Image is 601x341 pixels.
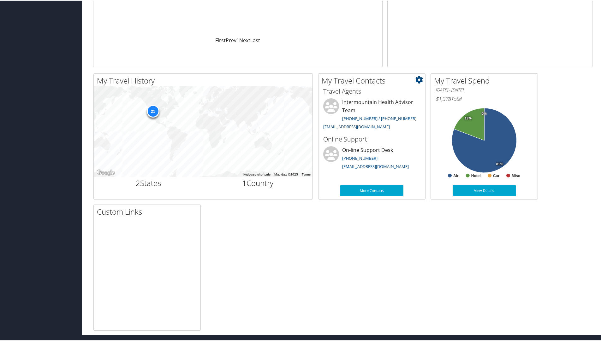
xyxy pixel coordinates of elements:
[226,36,236,43] a: Prev
[453,173,459,177] text: Air
[436,95,451,102] span: $1,378
[95,168,116,176] img: Google
[146,104,159,117] div: 21
[434,75,538,85] h2: My Travel Spend
[493,173,499,177] text: Car
[436,86,533,92] h6: [DATE] - [DATE]
[342,163,409,169] a: [EMAIL_ADDRESS][DOMAIN_NAME]
[320,98,424,131] li: Intermountain Health Advisor Team
[342,155,378,160] a: [PHONE_NUMBER]
[342,115,416,121] a: [PHONE_NUMBER] / [PHONE_NUMBER]
[215,36,226,43] a: First
[340,184,403,196] a: More Contacts
[471,173,481,177] text: Hotel
[323,134,420,143] h3: Online Support
[302,172,311,176] a: Terms (opens in new tab)
[98,177,199,188] h2: States
[512,173,520,177] text: Misc
[496,162,503,165] tspan: 81%
[453,184,516,196] a: View Details
[436,95,533,102] h6: Total
[95,168,116,176] a: Open this area in Google Maps (opens a new window)
[482,111,487,115] tspan: 0%
[323,86,420,95] h3: Travel Agents
[322,75,425,85] h2: My Travel Contacts
[239,36,250,43] a: Next
[136,177,140,188] span: 2
[243,172,271,176] button: Keyboard shortcuts
[208,177,308,188] h2: Country
[320,146,424,171] li: On-line Support Desk
[97,75,312,85] h2: My Travel History
[250,36,260,43] a: Last
[323,123,390,129] a: [EMAIL_ADDRESS][DOMAIN_NAME]
[242,177,247,188] span: 1
[236,36,239,43] a: 1
[97,206,200,217] h2: Custom Links
[465,116,472,120] tspan: 19%
[274,172,298,176] span: Map data ©2025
